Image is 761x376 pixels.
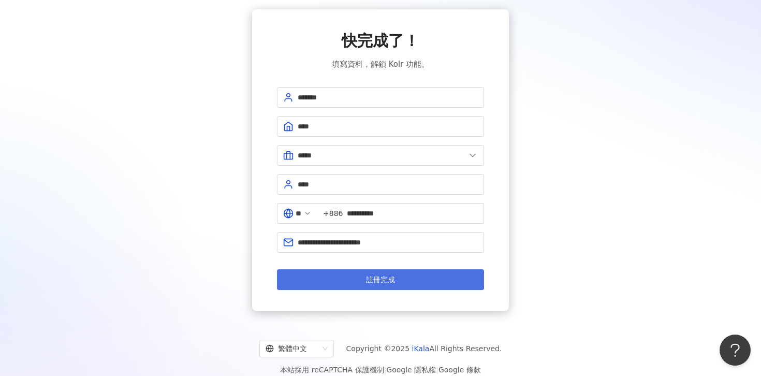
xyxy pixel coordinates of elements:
[384,366,387,374] span: |
[323,208,343,219] span: +886
[280,364,480,376] span: 本站採用 reCAPTCHA 保護機制
[366,276,395,284] span: 註冊完成
[386,366,436,374] a: Google 隱私權
[332,58,429,70] span: 填寫資料，解鎖 Kolr 功能。
[346,342,502,355] span: Copyright © 2025 All Rights Reserved.
[412,344,430,353] a: iKala
[277,269,484,290] button: 註冊完成
[438,366,481,374] a: Google 條款
[266,340,318,357] div: 繁體中文
[720,335,751,366] iframe: Help Scout Beacon - Open
[436,366,438,374] span: |
[342,30,419,52] span: 快完成了！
